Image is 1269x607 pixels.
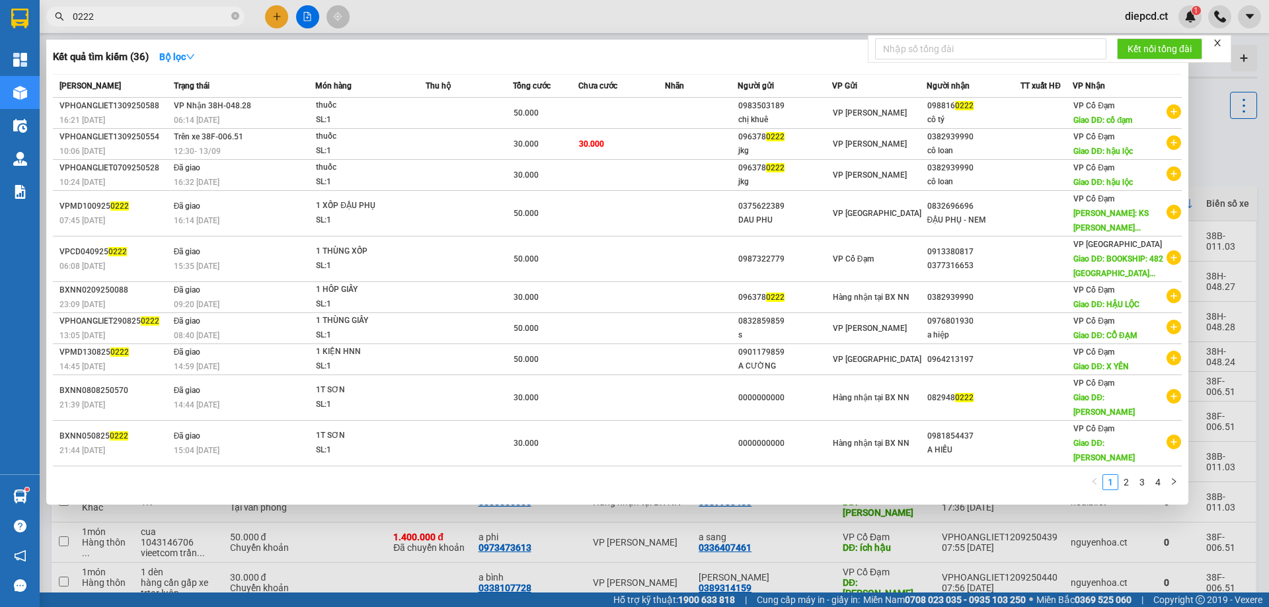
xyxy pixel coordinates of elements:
div: jkg [738,144,831,158]
sup: 1 [25,487,29,491]
span: VP [PERSON_NAME] [833,139,907,149]
span: 06:14 [DATE] [174,116,219,125]
div: SL: 1 [316,259,415,273]
span: 0222 [766,163,785,172]
button: right [1166,474,1182,490]
a: 3 [1135,475,1149,489]
button: left [1087,474,1102,490]
div: VPHOANGLIET1309250588 [59,99,170,113]
input: Tìm tên, số ĐT hoặc mã đơn [73,9,229,24]
div: chị khuê [738,113,831,127]
span: Người gửi [738,81,774,90]
input: Nhập số tổng đài [875,38,1106,59]
span: 13:05 [DATE] [59,331,105,340]
div: 0832859859 [738,314,831,328]
div: A HIẾU [927,443,1020,457]
div: VPMD100925 [59,199,170,213]
div: 082948 [927,391,1020,405]
span: 14:59 [DATE] [174,362,219,371]
span: Giao DĐ: hậu lộc [1073,147,1133,156]
div: 1 THÙNG GIẤY [316,314,415,328]
div: 0375622389 [738,199,831,213]
div: 1 HÔP GIẤY [316,283,415,297]
img: warehouse-icon [13,152,27,166]
span: Trên xe 38F-006.51 [174,132,243,141]
span: 0222 [110,431,128,441]
span: plus-circle [1167,320,1181,334]
span: 08:40 [DATE] [174,331,219,340]
span: VP [PERSON_NAME] [833,324,907,333]
div: BXNN050825 [59,429,170,443]
div: 1T SƠN [316,429,415,443]
span: 0222 [955,101,974,110]
span: Đã giao [174,347,201,357]
strong: Bộ lọc [159,52,195,62]
span: VP [GEOGRAPHIC_DATA] [833,209,921,218]
div: 1 XỐP ĐẬU PHỤ [316,199,415,213]
span: VP Nhận [1073,81,1105,90]
button: Bộ lọcdown [149,46,206,67]
div: cô loan [927,144,1020,158]
div: 1 KIỆN HNN [316,345,415,359]
span: Giao DĐ: [PERSON_NAME] [1073,393,1135,417]
div: 0382939990 [927,291,1020,304]
span: Món hàng [315,81,352,90]
li: Previous Page [1087,474,1102,490]
span: Người nhận [927,81,970,90]
div: SL: 1 [316,443,415,458]
span: VP Cổ Đạm [1073,132,1114,141]
img: warehouse-icon [13,86,27,100]
span: Giao DĐ: X YÊN [1073,362,1129,371]
div: 0901179859 [738,345,831,359]
span: Tổng cước [513,81,551,90]
div: ĐẬU PHỤ - NEM [927,213,1020,227]
span: 30.000 [514,170,539,180]
span: VP [GEOGRAPHIC_DATA] [833,355,921,364]
li: 2 [1118,474,1134,490]
span: 30.000 [514,293,539,302]
div: SL: 1 [316,328,415,343]
span: 50.000 [514,355,539,364]
span: Đã giao [174,316,201,326]
span: 07:45 [DATE] [59,216,105,225]
span: Đã giao [174,201,201,211]
div: SL: 1 [316,297,415,312]
span: 0222 [955,393,974,402]
span: Giao DĐ: BOOKSHIP: 482 [GEOGRAPHIC_DATA]... [1073,254,1163,278]
span: question-circle [14,520,26,532]
img: warehouse-icon [13,119,27,133]
span: 50.000 [514,108,539,118]
li: 4 [1150,474,1166,490]
img: dashboard-icon [13,53,27,67]
span: plus-circle [1167,435,1181,449]
div: 096378 [738,130,831,144]
span: Kết nối tổng đài [1128,42,1192,56]
div: cô loan [927,175,1020,189]
span: plus-circle [1167,166,1181,181]
span: 30.000 [514,439,539,448]
span: 12:30 - 13/09 [174,147,221,156]
span: 30.000 [514,139,539,149]
span: Hàng nhận tại BX NN [833,393,909,402]
span: 14:45 [DATE] [59,362,105,371]
span: VP Cổ Đạm [1073,378,1114,388]
span: Đã giao [174,163,201,172]
div: 0913380817 [927,245,1020,259]
img: logo.jpg [7,7,79,79]
span: Hàng nhận tại BX NN [833,293,909,302]
span: VP Cổ Đạm [1073,101,1114,110]
span: notification [14,550,26,562]
span: Chưa cước [578,81,617,90]
span: 16:14 [DATE] [174,216,219,225]
div: 0981854437 [927,429,1020,443]
span: message [14,579,26,592]
span: VP Gửi [832,81,857,90]
div: s [738,328,831,342]
span: 10:24 [DATE] [59,178,105,187]
span: VP Cổ Đạm [1073,424,1114,433]
span: 10:06 [DATE] [59,147,105,156]
span: TT xuất HĐ [1020,81,1061,90]
span: close-circle [231,11,239,23]
a: 2 [1119,475,1134,489]
div: thuốc [316,129,415,144]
